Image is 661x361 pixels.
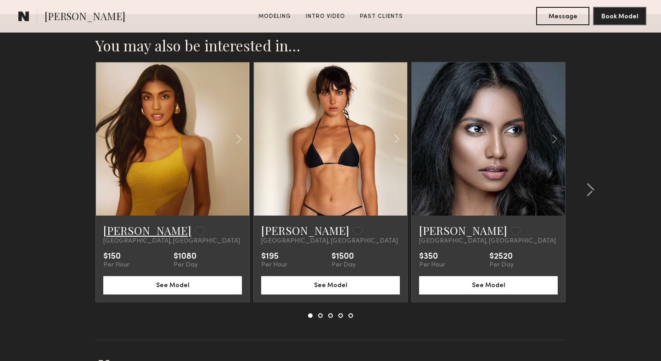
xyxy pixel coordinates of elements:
[419,281,558,289] a: See Model
[536,7,589,25] button: Message
[419,223,507,238] a: [PERSON_NAME]
[103,252,129,261] div: $150
[261,281,400,289] a: See Model
[261,252,287,261] div: $195
[331,261,356,269] div: Per Day
[419,276,558,294] button: See Model
[302,12,349,21] a: Intro Video
[593,7,646,25] button: Book Model
[103,261,129,269] div: Per Hour
[255,12,295,21] a: Modeling
[489,252,514,261] div: $2520
[593,12,646,20] a: Book Model
[45,9,125,25] span: [PERSON_NAME]
[103,238,240,245] span: [GEOGRAPHIC_DATA], [GEOGRAPHIC_DATA]
[174,252,198,261] div: $1080
[261,261,287,269] div: Per Hour
[419,252,445,261] div: $350
[103,276,242,294] button: See Model
[261,223,349,238] a: [PERSON_NAME]
[95,36,566,55] h2: You may also be interested in…
[174,261,198,269] div: Per Day
[103,223,191,238] a: [PERSON_NAME]
[356,12,407,21] a: Past Clients
[103,281,242,289] a: See Model
[261,276,400,294] button: See Model
[331,252,356,261] div: $1500
[419,261,445,269] div: Per Hour
[419,238,556,245] span: [GEOGRAPHIC_DATA], [GEOGRAPHIC_DATA]
[489,261,514,269] div: Per Day
[261,238,398,245] span: [GEOGRAPHIC_DATA], [GEOGRAPHIC_DATA]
